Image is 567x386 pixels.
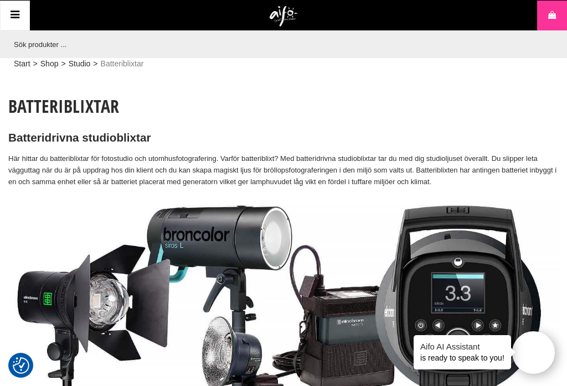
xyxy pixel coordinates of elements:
a: Shop [40,58,59,70]
span: > [33,58,38,70]
h4: Aifo AI Assistant [420,341,504,352]
span: Batteriblixtar [101,58,144,70]
h2: Batteridrivna studioblixtar [8,130,559,146]
img: Revisit consent button [13,357,29,374]
a: Start [14,58,30,70]
input: Sök produkter ... [8,30,553,58]
h1: Batteriblixtar [8,94,559,118]
span: > [93,58,97,70]
span: > [61,58,65,70]
p: Här hittar du batteriblixtar för fotostudio och utomhusfotografering. Varför batteriblixt? Med ba... [8,153,559,187]
img: logo.png [270,6,298,27]
a: Studio [69,58,91,70]
div: is ready to speak to you! [414,335,511,369]
button: Samtyckesinställningar [13,356,29,375]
